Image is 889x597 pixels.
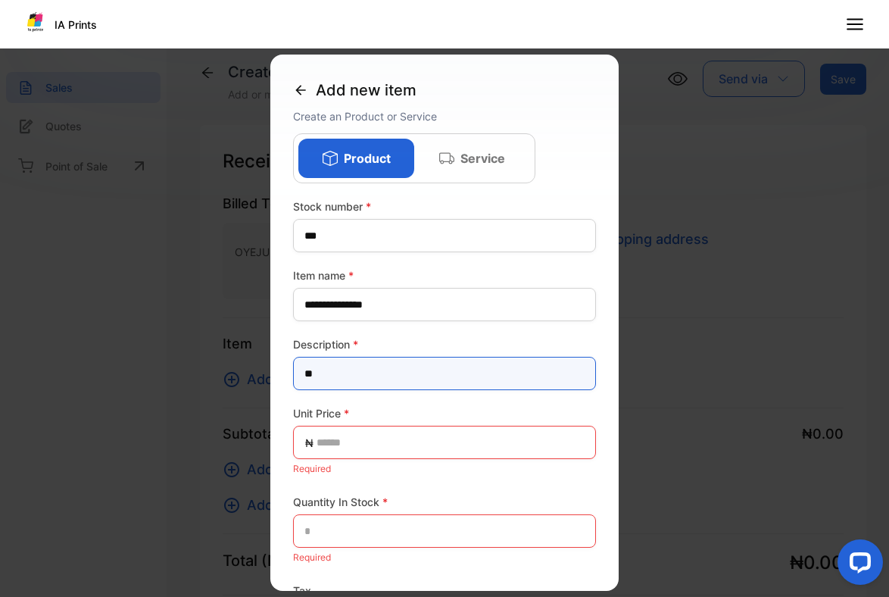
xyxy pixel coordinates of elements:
label: Quantity In Stock [293,494,596,510]
span: ₦ [305,435,313,451]
p: IA Prints [55,17,97,33]
span: Create an Product or Service [293,110,437,123]
label: Stock number [293,198,596,214]
img: Logo [24,11,47,33]
iframe: LiveChat chat widget [825,533,889,597]
label: Unit Price [293,405,596,421]
label: Description [293,336,596,352]
p: Service [460,149,505,167]
span: Add new item [316,79,416,102]
label: Item name [293,267,596,283]
p: Product [344,149,391,167]
p: Required [293,459,596,479]
p: Required [293,548,596,567]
